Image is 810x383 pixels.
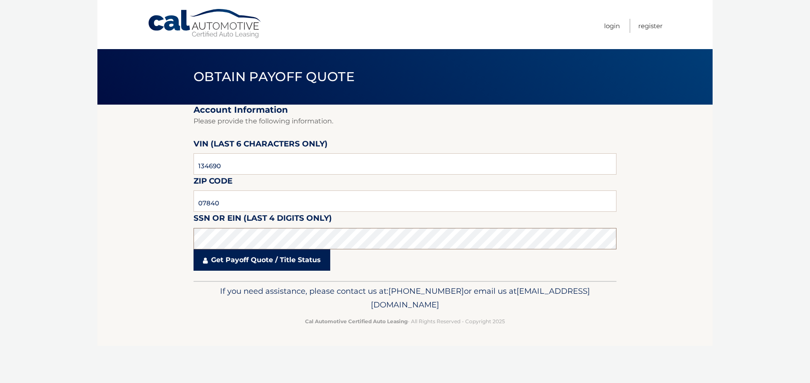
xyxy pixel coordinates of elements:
a: Register [638,19,663,33]
label: VIN (last 6 characters only) [194,137,328,153]
label: SSN or EIN (last 4 digits only) [194,212,332,228]
a: Get Payoff Quote / Title Status [194,249,330,271]
p: Please provide the following information. [194,115,616,127]
span: Obtain Payoff Quote [194,69,355,85]
label: Zip Code [194,175,232,190]
p: - All Rights Reserved - Copyright 2025 [199,317,611,326]
p: If you need assistance, please contact us at: or email us at [199,284,611,312]
span: [PHONE_NUMBER] [388,286,464,296]
h2: Account Information [194,105,616,115]
strong: Cal Automotive Certified Auto Leasing [305,318,408,325]
a: Cal Automotive [147,9,263,39]
a: Login [604,19,620,33]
